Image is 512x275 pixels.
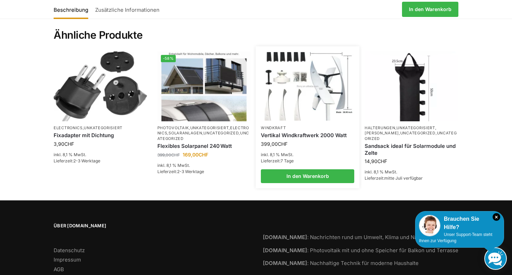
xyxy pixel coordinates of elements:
[263,234,446,240] a: [DOMAIN_NAME]: Nachrichten rund um Umwelt, Klima und Nachhaltigkeit
[419,232,492,243] span: Unser Support-Team steht Ihnen zur Verfügung
[419,215,500,231] div: Brauchen Sie Hilfe?
[199,152,208,158] span: CHF
[54,12,458,42] h2: Ähnliche Produkte
[261,141,287,147] bdi: 399,00
[262,52,354,121] img: Vertikal Windrad
[261,158,294,163] span: Lieferzeit:
[263,260,419,266] a: [DOMAIN_NAME]: Nachhaltige Technik für moderne Haushalte
[73,158,100,163] span: 2-3 Werktage
[54,247,85,254] a: Datenschutz
[365,143,458,156] a: Sandsack ideal für Solarmodule und Zelte
[261,152,354,158] p: inkl. 8,1 % MwSt.
[263,247,307,254] strong: [DOMAIN_NAME]
[84,125,122,130] a: Unkategorisiert
[54,266,64,273] a: AGB
[261,169,354,183] a: In den Warenkorb legen: „Vertikal Windkraftwerk 2000 Watt“
[365,176,423,181] span: Lieferzeit:
[261,125,286,130] a: Windkraft
[365,158,387,164] bdi: 14,90
[157,169,204,174] span: Lieferzeit:
[203,131,239,135] a: Uncategorized
[54,222,249,229] span: Über [DOMAIN_NAME]
[157,131,249,141] a: Uncategorized
[54,132,147,139] a: Fixadapter mit Dichtung
[261,132,354,139] a: Vertikal Windkraftwerk 2000 Watt
[157,162,251,169] p: inkl. 8,1 % MwSt.
[54,125,83,130] a: Electronics
[157,125,251,141] p: , , , , ,
[157,51,251,121] img: Flexible Solar Module für Wohnmobile Camping Balkon
[365,169,458,175] p: inkl. 8,1 % MwSt.
[263,247,458,254] a: [DOMAIN_NAME]: Photovoltaik mit und ohne Speicher für Balkon und Terrasse
[365,125,395,130] a: Halterungen
[54,141,74,147] bdi: 3,90
[263,234,307,240] strong: [DOMAIN_NAME]
[157,51,251,121] a: -58%Flexible Solar Module für Wohnmobile Camping Balkon
[183,152,208,158] bdi: 169,00
[177,169,204,174] span: 2-3 Werktage
[190,125,229,130] a: Unkategorisiert
[365,131,399,135] a: [PERSON_NAME]
[377,158,387,164] span: CHF
[384,176,423,181] span: mitte Juli verfügbar
[400,131,436,135] a: Uncategorized
[365,125,458,141] p: , , , ,
[54,158,100,163] span: Lieferzeit:
[54,125,147,131] p: ,
[365,131,457,141] a: Uncategorized
[281,158,294,163] span: 7 Tage
[419,215,440,236] img: Customer service
[157,143,251,150] a: Flexibles Solarpanel 240 Watt
[54,256,81,263] a: Impressum
[157,125,189,130] a: Photovoltaik
[171,152,180,158] span: CHF
[64,141,74,147] span: CHF
[278,141,287,147] span: CHF
[396,125,435,130] a: Unkategorisiert
[157,125,249,135] a: Electronics
[54,152,147,158] p: inkl. 8,1 % MwSt.
[168,131,202,135] a: Solaranlagen
[365,51,458,121] img: Sandsäcke zu Beschwerung Camping, Schirme, Pavilions-Solarmodule
[157,152,180,158] bdi: 399,00
[263,260,307,266] strong: [DOMAIN_NAME]
[54,51,147,121] img: Fixadapter mit Dichtung
[493,213,500,221] i: Schließen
